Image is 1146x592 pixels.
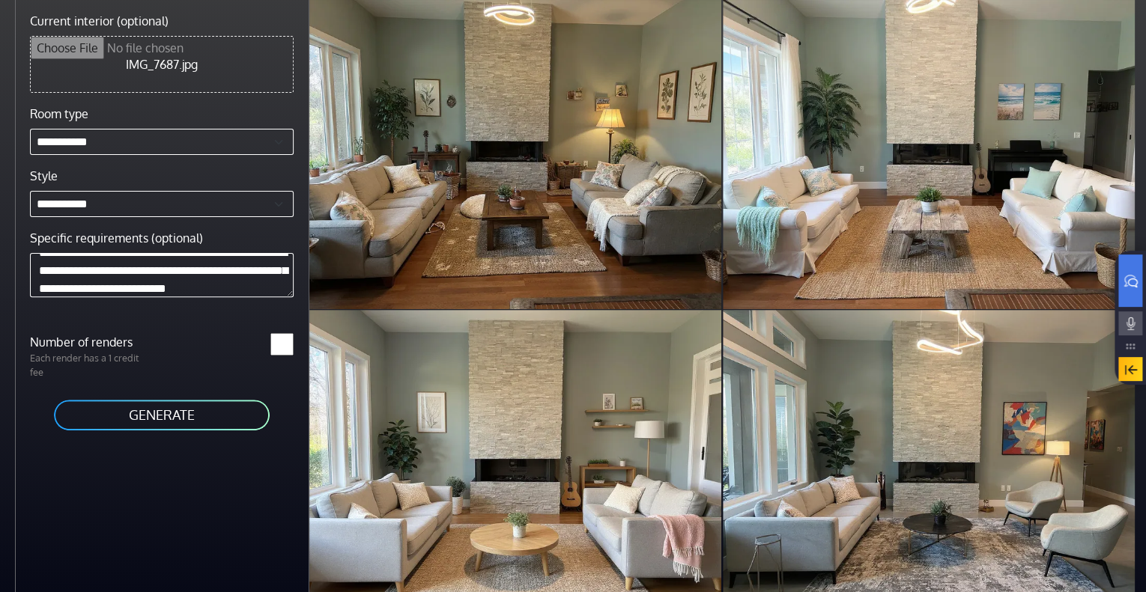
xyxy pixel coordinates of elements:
[30,12,169,30] label: Current interior (optional)
[21,333,162,351] label: Number of renders
[30,105,88,123] label: Room type
[30,229,203,247] label: Specific requirements (optional)
[30,167,58,185] label: Style
[21,351,162,379] p: Each render has a 1 credit fee
[52,398,271,432] button: GENERATE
